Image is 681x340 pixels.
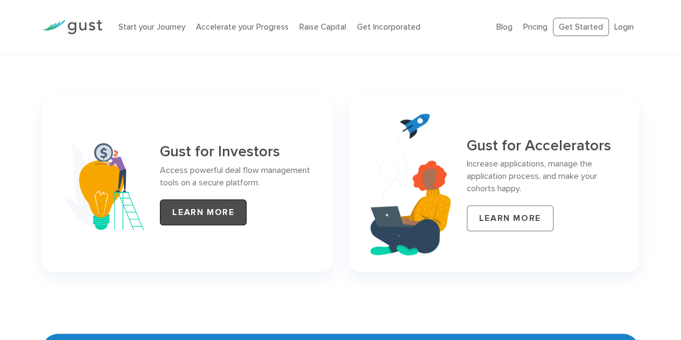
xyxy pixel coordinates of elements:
[42,20,102,34] img: Gust Logo
[118,22,185,32] a: Start your Journey
[64,139,144,230] img: Investor
[523,22,547,32] a: Pricing
[467,138,617,155] h3: Gust for Accelerators
[467,205,553,231] a: LEARN MORE
[370,114,451,256] img: Accelerators
[299,22,346,32] a: Raise Capital
[614,22,634,32] a: Login
[160,164,311,189] p: Access powerful deal flow management tools on a secure platform.
[553,18,609,37] a: Get Started
[496,22,512,32] a: Blog
[196,22,289,32] a: Accelerate your Progress
[160,144,311,161] h3: Gust for Investors
[160,199,247,225] a: LEARN MORE
[467,157,617,195] p: Increase applications, manage the application process, and make your cohorts happy.
[357,22,420,32] a: Get Incorporated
